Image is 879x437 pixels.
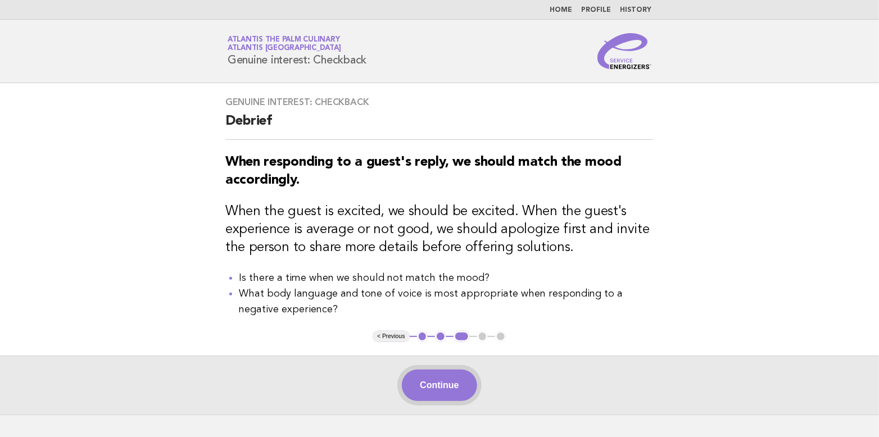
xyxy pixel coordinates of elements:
button: 2 [435,331,446,342]
strong: When responding to a guest's reply, we should match the mood accordingly. [225,156,622,187]
h2: Debrief [225,112,654,140]
a: Profile [581,7,611,13]
h1: Genuine interest: Checkback [228,37,366,66]
span: Atlantis [GEOGRAPHIC_DATA] [228,45,341,52]
button: < Previous [373,331,409,342]
img: Service Energizers [597,33,651,69]
h3: Genuine interest: Checkback [225,97,654,108]
li: What body language and tone of voice is most appropriate when responding to a negative experience? [239,286,654,317]
button: 1 [417,331,428,342]
a: History [620,7,651,13]
h3: When the guest is excited, we should be excited. When the guest's experience is average or not go... [225,203,654,257]
li: Is there a time when we should not match the mood? [239,270,654,286]
button: 3 [454,331,470,342]
a: Atlantis The Palm CulinaryAtlantis [GEOGRAPHIC_DATA] [228,36,341,52]
a: Home [550,7,572,13]
button: Continue [402,370,477,401]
